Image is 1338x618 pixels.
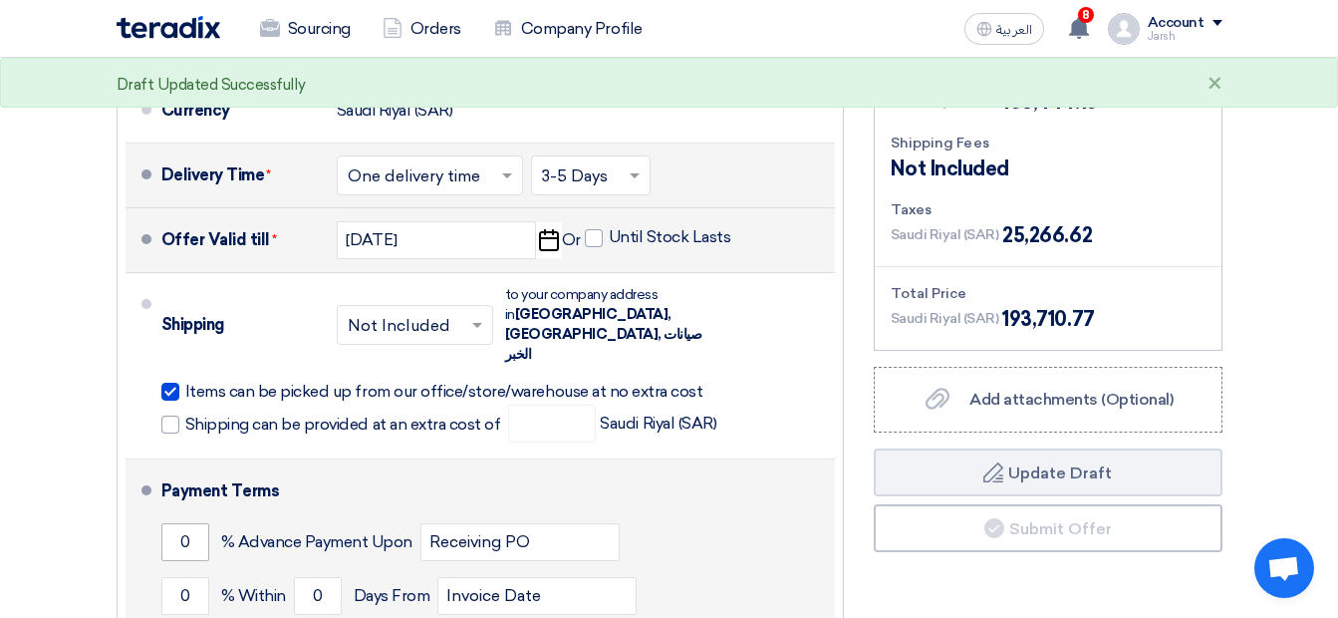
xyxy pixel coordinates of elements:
div: Total Price [891,283,1205,304]
span: Days From [354,586,430,606]
button: Submit Offer [874,504,1222,552]
span: العربية [996,23,1032,37]
div: Delivery Time [161,152,321,199]
a: Company Profile [477,7,659,51]
input: payment-term-2 [437,577,637,615]
div: Shipping Fees [891,133,1205,154]
div: Offer Valid till [161,216,321,264]
div: × [1207,73,1222,97]
input: payment-term-2 [161,577,209,615]
input: payment-term-1 [161,523,209,561]
span: % Within [221,586,286,606]
div: Saudi Riyal (SAR) [337,92,453,130]
input: payment-term-2 [294,577,342,615]
div: Jarsh [1148,31,1222,42]
div: Shipping [161,301,321,349]
img: profile_test.png [1108,13,1140,45]
div: to your company address in [505,285,724,365]
button: Update Draft [874,449,1222,496]
span: 25,266.62 [1002,220,1092,250]
div: Draft Updated Successfully [117,74,306,97]
span: 193,710.77 [1002,304,1094,334]
a: Orders [367,7,477,51]
span: Add attachments (Optional) [969,390,1174,409]
div: Taxes [891,199,1205,220]
div: Currency [161,87,321,135]
span: % Advance Payment Upon [221,532,412,552]
button: العربية [964,13,1044,45]
img: Teradix logo [117,16,220,39]
span: Items can be picked up from our office/store/warehouse at no extra cost [185,382,703,402]
span: Or [562,230,581,250]
label: Until Stock Lasts [585,227,731,247]
span: [GEOGRAPHIC_DATA], [GEOGRAPHIC_DATA], صيانات الخبر [505,306,702,363]
span: 8 [1078,7,1094,23]
span: Saudi Riyal (SAR) [891,308,999,329]
input: payment-term-2 [420,523,620,561]
div: Account [1148,15,1204,32]
a: Sourcing [244,7,367,51]
span: Not Included [891,154,1009,183]
span: Saudi Riyal (SAR) [891,224,999,245]
div: Payment Terms [161,467,811,515]
span: Shipping can be provided at an extra cost of [185,415,501,435]
span: Saudi Riyal (SAR) [508,405,716,443]
div: Open chat [1254,538,1314,598]
input: yyyy-mm-dd [337,221,536,259]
